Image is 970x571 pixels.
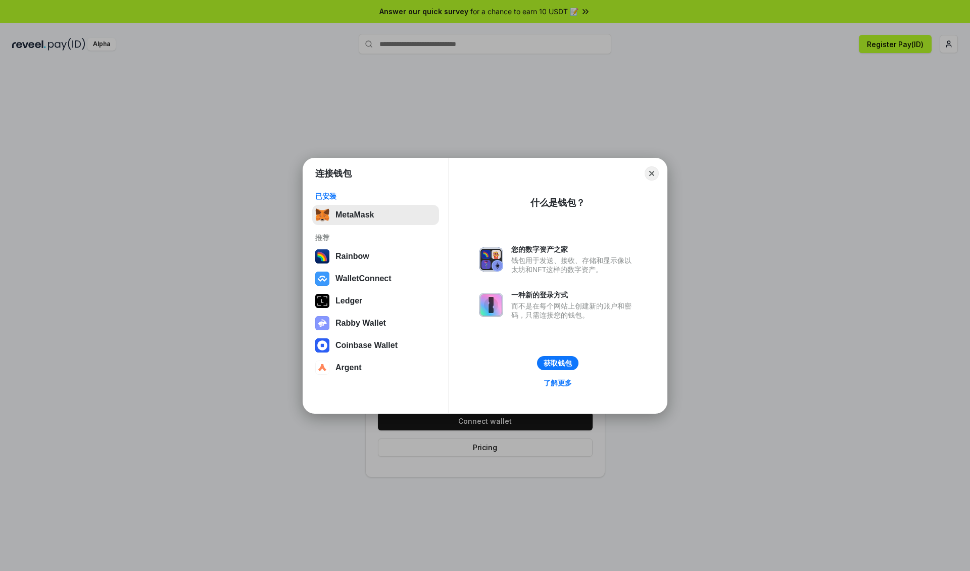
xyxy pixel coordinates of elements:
[335,252,369,261] div: Rainbow
[511,256,637,274] div: 钱包用于发送、接收、存储和显示像以太坊和NFT这样的数字资产。
[544,359,572,368] div: 获取钱包
[315,272,329,286] img: svg+xml,%3Csvg%20width%3D%2228%22%20height%3D%2228%22%20viewBox%3D%220%200%2028%2028%22%20fill%3D...
[312,358,439,378] button: Argent
[530,197,585,209] div: 什么是钱包？
[511,290,637,299] div: 一种新的登录方式
[315,208,329,222] img: svg+xml,%3Csvg%20fill%3D%22none%22%20height%3D%2233%22%20viewBox%3D%220%200%2035%2033%22%20width%...
[335,296,362,305] div: Ledger
[315,338,329,353] img: svg+xml,%3Csvg%20width%3D%2228%22%20height%3D%2228%22%20viewBox%3D%220%200%2028%2028%22%20fill%3D...
[312,205,439,225] button: MetaMask
[315,361,329,375] img: svg+xml,%3Csvg%20width%3D%2228%22%20height%3D%2228%22%20viewBox%3D%220%200%2028%2028%22%20fill%3D...
[538,376,578,389] a: 了解更多
[479,293,503,317] img: svg+xml,%3Csvg%20xmlns%3D%22http%3A%2F%2Fwww.w3.org%2F2000%2Fsvg%22%20fill%3D%22none%22%20viewBox...
[315,167,352,180] h1: 连接钱包
[479,247,503,272] img: svg+xml,%3Csvg%20xmlns%3D%22http%3A%2F%2Fwww.w3.org%2F2000%2Fsvg%22%20fill%3D%22none%22%20viewBox...
[335,363,362,372] div: Argent
[315,249,329,263] img: svg+xml,%3Csvg%20width%3D%22120%22%20height%3D%22120%22%20viewBox%3D%220%200%20120%20120%22%20fil...
[335,319,386,328] div: Rabby Wallet
[312,291,439,311] button: Ledger
[335,274,392,283] div: WalletConnect
[511,301,637,320] div: 而不是在每个网站上创建新的账户和密码，只需连接您的钱包。
[315,316,329,330] img: svg+xml,%3Csvg%20xmlns%3D%22http%3A%2F%2Fwww.w3.org%2F2000%2Fsvg%22%20fill%3D%22none%22%20viewBox...
[511,245,637,254] div: 您的数字资产之家
[312,269,439,289] button: WalletConnect
[537,356,578,370] button: 获取钱包
[312,246,439,267] button: Rainbow
[315,192,436,201] div: 已安装
[315,294,329,308] img: svg+xml,%3Csvg%20xmlns%3D%22http%3A%2F%2Fwww.w3.org%2F2000%2Fsvg%22%20width%3D%2228%22%20height%3...
[335,210,374,219] div: MetaMask
[312,313,439,333] button: Rabby Wallet
[645,166,659,181] button: Close
[315,233,436,242] div: 推荐
[312,335,439,356] button: Coinbase Wallet
[544,378,572,387] div: 了解更多
[335,341,398,350] div: Coinbase Wallet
